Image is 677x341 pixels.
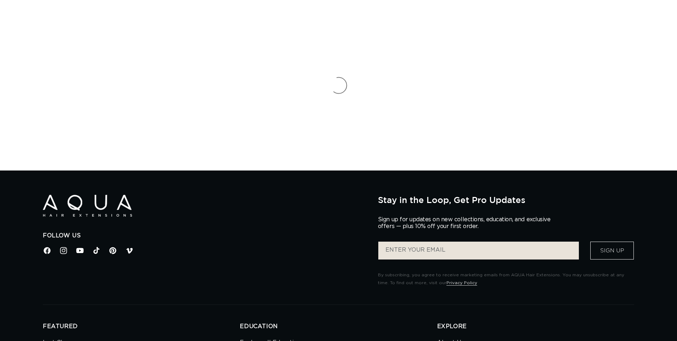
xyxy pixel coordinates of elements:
[43,323,240,330] h2: FEATURED
[446,281,477,285] a: Privacy Policy
[378,216,556,230] p: Sign up for updates on new collections, education, and exclusive offers — plus 10% off your first...
[378,242,579,260] input: ENTER YOUR EMAIL
[378,271,634,287] p: By subscribing, you agree to receive marketing emails from AQUA Hair Extensions. You may unsubscr...
[43,195,132,217] img: Aqua Hair Extensions
[590,242,634,260] button: Sign Up
[240,323,437,330] h2: EDUCATION
[43,232,367,239] h2: Follow Us
[378,195,634,205] h2: Stay in the Loop, Get Pro Updates
[437,323,634,330] h2: EXPLORE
